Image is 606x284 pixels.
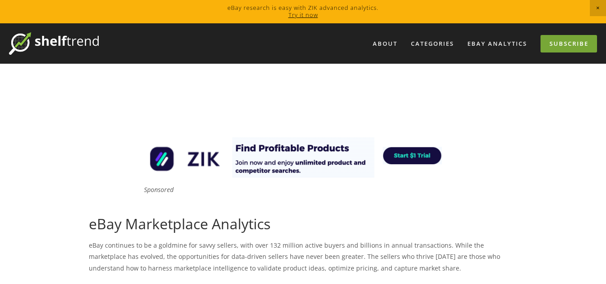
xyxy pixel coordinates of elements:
[462,36,533,51] a: eBay Analytics
[89,215,518,232] h1: eBay Marketplace Analytics
[288,11,318,19] a: Try it now
[89,240,518,274] p: eBay continues to be a goldmine for savvy sellers, with over 132 million active buyers and billio...
[144,185,174,194] em: Sponsored
[367,36,403,51] a: About
[9,32,99,55] img: ShelfTrend
[405,36,460,51] div: Categories
[541,35,597,52] a: Subscribe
